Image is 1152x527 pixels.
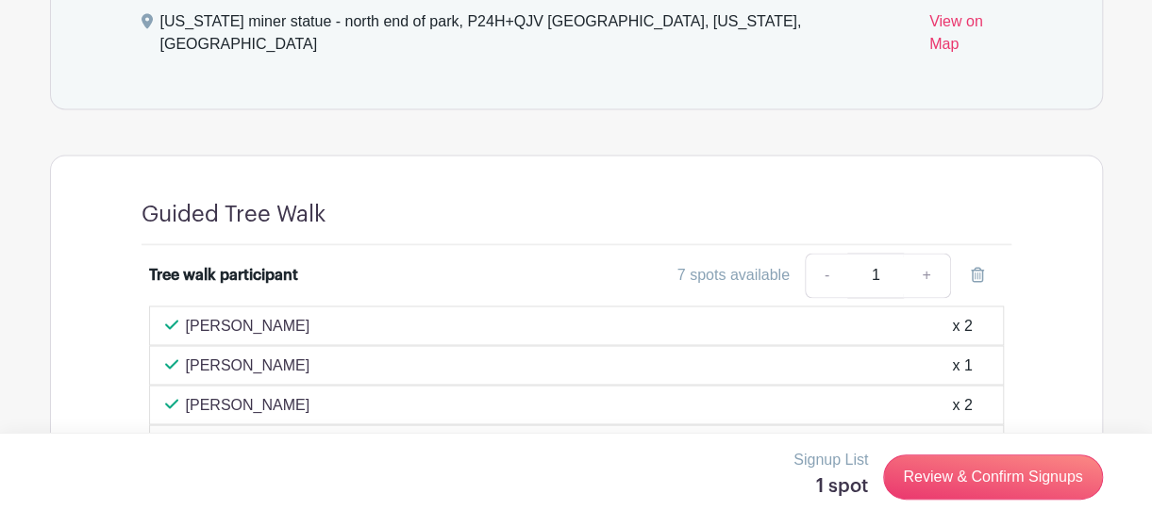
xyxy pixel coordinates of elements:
[929,10,1011,63] a: View on Map
[142,201,326,228] h4: Guided Tree Walk
[793,449,868,471] p: Signup List
[952,393,972,416] div: x 2
[149,264,298,287] div: Tree walk participant
[952,314,972,337] div: x 2
[805,253,848,298] a: -
[160,10,914,63] div: [US_STATE] miner statue - north end of park, P24H+QJV [GEOGRAPHIC_DATA], [US_STATE], [GEOGRAPHIC_...
[903,253,950,298] a: +
[186,393,310,416] p: [PERSON_NAME]
[186,314,310,337] p: [PERSON_NAME]
[186,354,310,376] p: [PERSON_NAME]
[883,454,1102,500] a: Review & Confirm Signups
[952,354,972,376] div: x 1
[677,264,790,287] div: 7 spots available
[793,475,868,498] h5: 1 spot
